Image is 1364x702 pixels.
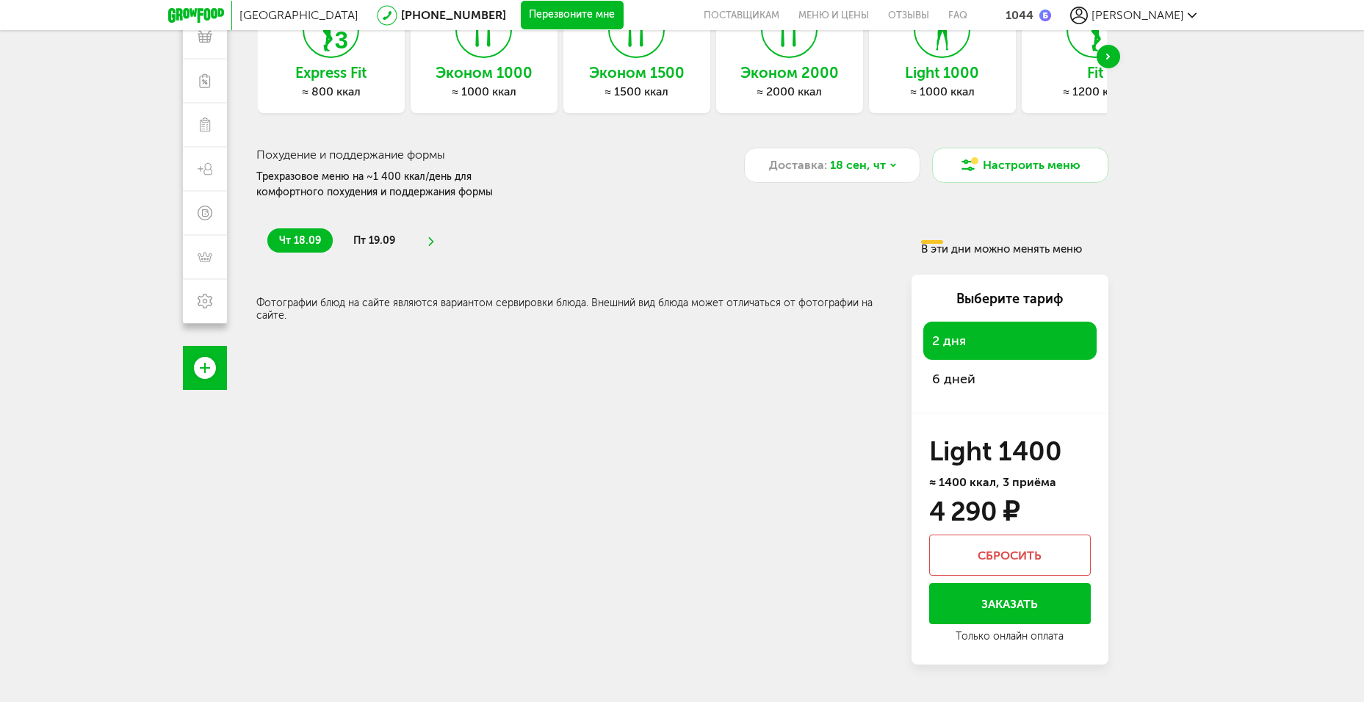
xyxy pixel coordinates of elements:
[256,148,711,162] h3: Похудение и поддержание формы
[929,500,1019,524] div: 4 290 ₽
[956,632,1064,643] div: Только онлайн оплата
[563,65,710,81] h3: Эконом 1500
[353,234,395,247] span: пт 19.09
[1091,8,1184,22] span: [PERSON_NAME]
[716,65,863,81] h3: Эконом 2000
[258,65,405,81] h3: Express Fit
[769,156,827,174] span: Доставка:
[563,84,710,99] div: ≈ 1500 ккал
[1006,8,1033,22] div: 1044
[411,84,557,99] div: ≈ 1000 ккал
[929,475,1056,489] span: ≈ 1400 ккал, 3 приёма
[869,84,1016,99] div: ≈ 1000 ккал
[932,330,1088,351] span: 2 дня
[830,156,886,174] span: 18 сен, чт
[929,440,1091,463] h3: Light 1400
[929,583,1091,624] button: Заказать
[1039,10,1051,21] img: bonus_b.cdccf46.png
[921,240,1103,256] div: В эти дни можно менять меню
[401,8,506,22] a: [PHONE_NUMBER]
[521,1,624,30] button: Перезвоните мне
[869,65,1016,81] h3: Light 1000
[256,297,888,322] div: Фотографии блюд на сайте являются вариантом сервировки блюда. Внешний вид блюда может отличаться ...
[929,535,1091,576] button: Сбросить
[258,84,405,99] div: ≈ 800 ккал
[923,289,1097,308] div: Выберите тариф
[932,148,1108,183] button: Настроить меню
[411,65,557,81] h3: Эконом 1000
[1022,84,1169,99] div: ≈ 1200 ккал
[1022,65,1169,81] h3: Fit
[1097,45,1120,68] div: Next slide
[716,84,863,99] div: ≈ 2000 ккал
[279,234,321,247] span: чт 18.09
[256,169,538,200] div: Трехразовое меню на ~1 400 ккал/день для комфортного похудения и поддержания формы
[932,369,1088,389] span: 6 дней
[239,8,358,22] span: [GEOGRAPHIC_DATA]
